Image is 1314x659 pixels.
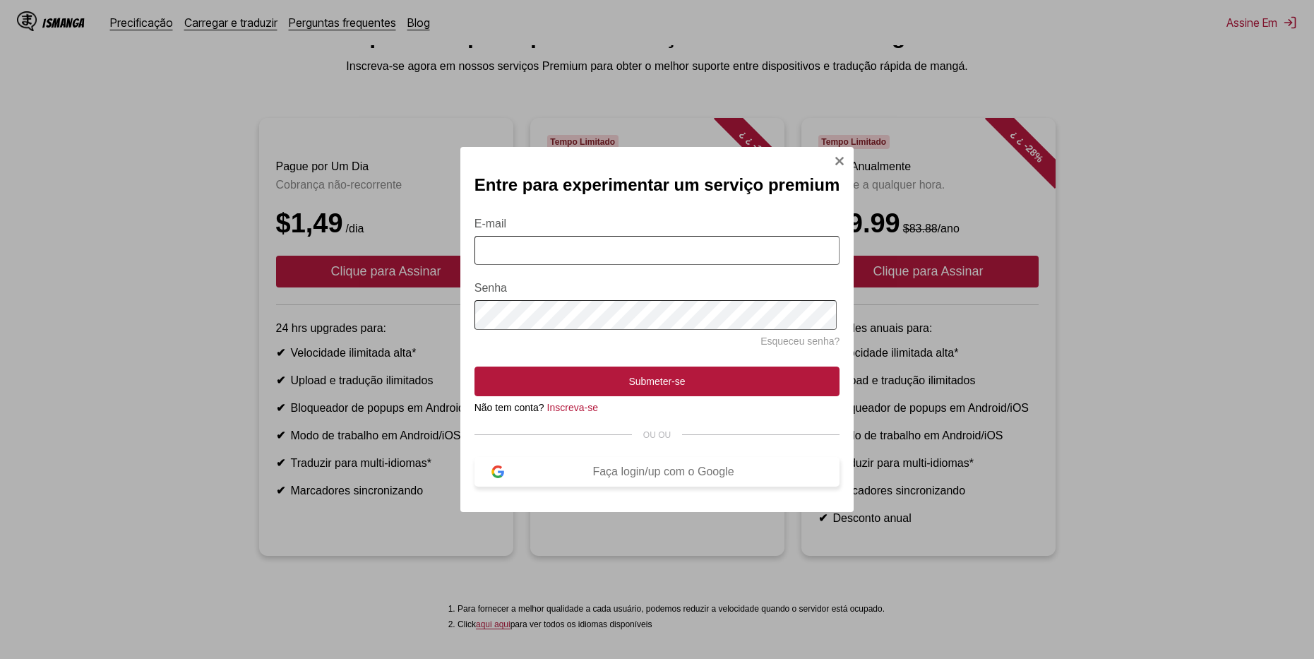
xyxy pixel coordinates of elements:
img: Close [834,155,845,167]
h2: Entre para experimentar um serviço premium [474,175,840,195]
a: Inscreva-se [547,402,598,413]
a: Esqueceu senha? [760,336,840,347]
img: google-logo [491,465,504,478]
div: Faça login/up com o Google [504,465,823,478]
div: Sign In Modal [460,147,854,512]
button: Faça login/up com o Google [474,457,840,487]
div: OU OU [474,430,840,440]
label: E-mail [474,218,840,230]
button: Submeter-se [474,367,840,396]
label: Senha [474,282,840,295]
div: Não tem conta? [474,402,840,413]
